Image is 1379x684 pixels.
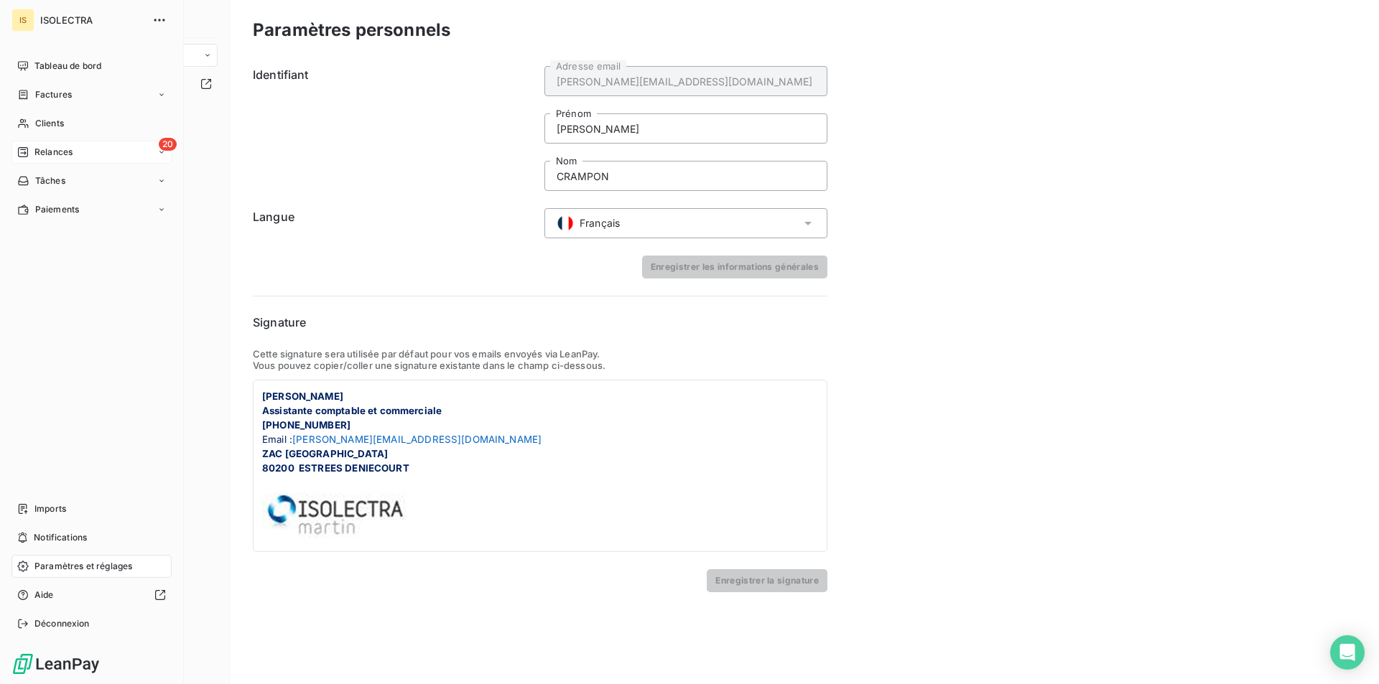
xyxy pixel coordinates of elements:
[253,314,827,331] h6: Signature
[262,419,350,431] span: [PHONE_NUMBER]
[253,348,827,360] p: Cette signature sera utilisée par défaut pour vos emails envoyés via LeanPay.
[544,161,827,191] input: placeholder
[159,138,177,151] span: 20
[292,434,542,445] span: [PERSON_NAME][EMAIL_ADDRESS][DOMAIN_NAME]
[262,405,442,416] span: Assistante comptable et commerciale
[34,60,101,72] span: Tableau de bord
[11,652,101,675] img: Logo LeanPay
[262,434,292,445] span: Email :
[35,88,72,101] span: Factures
[11,584,172,606] a: Aide
[253,17,450,43] h3: Paramètres personnels
[292,433,542,445] a: [PERSON_NAME][EMAIL_ADDRESS][DOMAIN_NAME]
[262,462,409,474] span: 80200 ESTREES DENIECOURT
[40,14,144,26] span: ISOLECTRA
[34,560,132,573] span: Paramètres et réglages
[35,117,64,130] span: Clients
[34,531,87,544] span: Notifications
[544,66,827,96] input: placeholder
[34,502,66,515] span: Imports
[1330,635,1365,670] div: Open Intercom Messenger
[253,360,827,371] p: Vous pouvez copier/coller une signature existante dans le champ ci-dessous.
[34,589,54,601] span: Aide
[262,448,388,459] span: ZAC [GEOGRAPHIC_DATA]
[262,390,343,402] span: [PERSON_NAME]
[253,66,536,191] h6: Identifiant
[253,208,536,238] h6: Langue
[262,475,408,563] img: 0AAAAAElFTkSuQmCC
[580,216,620,230] span: Français
[707,569,827,592] button: Enregistrer la signature
[11,9,34,32] div: IS
[642,256,827,278] button: Enregistrer les informations générales
[35,174,65,187] span: Tâches
[544,113,827,144] input: placeholder
[34,617,90,630] span: Déconnexion
[35,203,79,216] span: Paiements
[34,146,73,159] span: Relances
